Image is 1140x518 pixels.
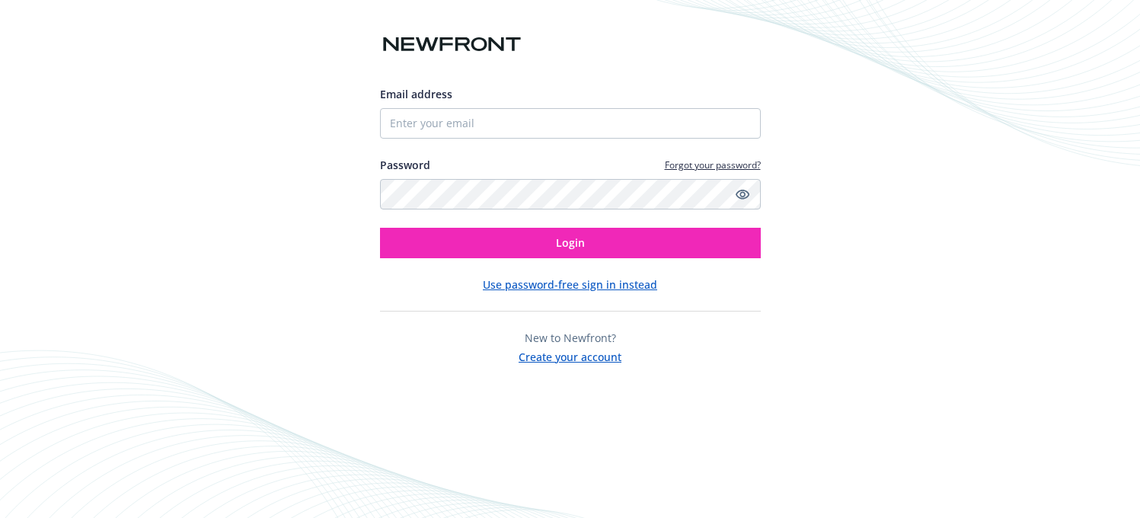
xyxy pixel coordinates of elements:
span: New to Newfront? [525,331,616,345]
span: Email address [380,87,452,101]
button: Use password-free sign in instead [483,277,657,293]
button: Create your account [519,346,621,365]
input: Enter your password [380,179,761,209]
span: Login [556,235,585,250]
label: Password [380,157,430,173]
img: Newfront logo [380,31,524,58]
input: Enter your email [380,108,761,139]
a: Forgot your password? [665,158,761,171]
button: Login [380,228,761,258]
a: Show password [733,185,752,203]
